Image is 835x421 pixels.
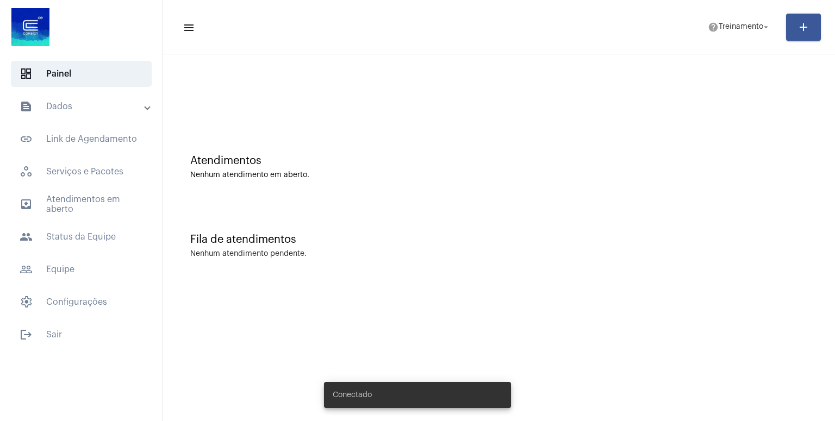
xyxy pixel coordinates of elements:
span: Conectado [333,389,372,400]
span: Equipe [11,256,152,282]
mat-icon: sidenav icon [20,328,33,341]
div: Fila de atendimentos [190,234,808,246]
mat-expansion-panel-header: sidenav iconDados [7,93,163,120]
span: sidenav icon [20,296,33,309]
mat-panel-title: Dados [20,100,145,113]
div: Atendimentos [190,155,808,167]
mat-icon: sidenav icon [20,100,33,113]
span: Treinamento [719,23,763,31]
button: Treinamento [701,16,777,38]
mat-icon: sidenav icon [20,230,33,243]
mat-icon: sidenav icon [20,133,33,146]
span: Atendimentos em aberto [11,191,152,217]
mat-icon: sidenav icon [183,21,194,34]
span: Configurações [11,289,152,315]
span: Painel [11,61,152,87]
mat-icon: sidenav icon [20,263,33,276]
mat-icon: arrow_drop_down [761,22,771,32]
mat-icon: help [708,22,719,33]
div: Nenhum atendimento pendente. [190,250,307,258]
span: Sair [11,322,152,348]
img: d4669ae0-8c07-2337-4f67-34b0df7f5ae4.jpeg [9,5,52,49]
span: sidenav icon [20,67,33,80]
mat-icon: add [797,21,810,34]
span: sidenav icon [20,165,33,178]
span: Link de Agendamento [11,126,152,152]
mat-icon: sidenav icon [20,198,33,211]
span: Status da Equipe [11,224,152,250]
span: Serviços e Pacotes [11,159,152,185]
div: Nenhum atendimento em aberto. [190,171,808,179]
